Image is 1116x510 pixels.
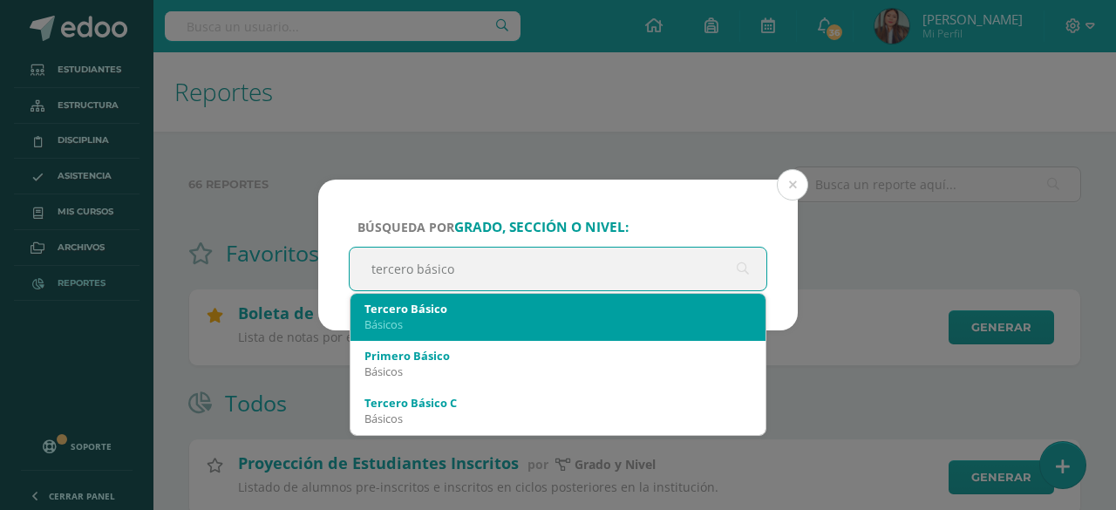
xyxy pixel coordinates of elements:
[364,348,752,364] div: Primero Básico
[364,301,752,316] div: Tercero Básico
[364,411,752,426] div: Básicos
[357,219,629,235] span: Búsqueda por
[364,316,752,332] div: Básicos
[350,248,766,290] input: ej. Primero primaria, etc.
[364,364,752,379] div: Básicos
[364,395,752,411] div: Tercero Básico C
[777,169,808,201] button: Close (Esc)
[454,218,629,236] strong: grado, sección o nivel:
